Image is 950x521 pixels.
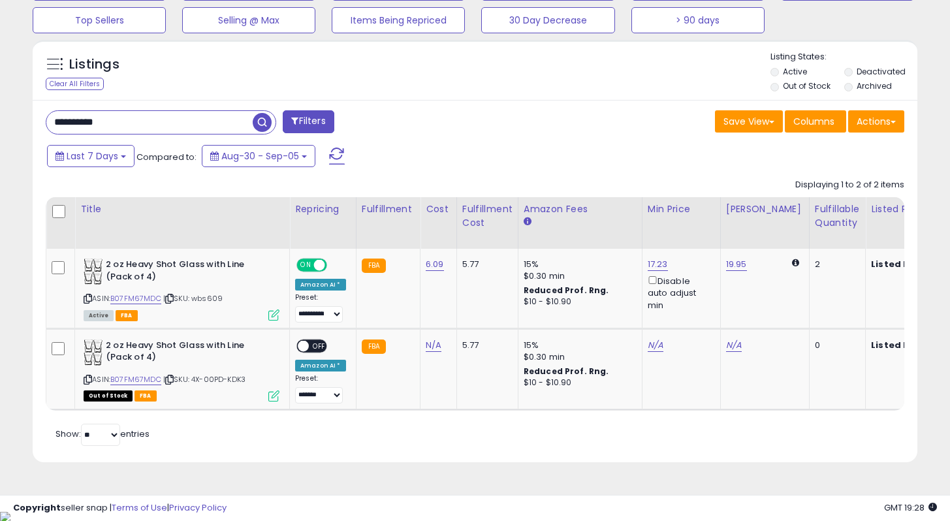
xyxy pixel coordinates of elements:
a: 17.23 [648,258,668,271]
label: Deactivated [857,66,906,77]
div: $10 - $10.90 [524,377,632,388]
a: 19.95 [726,258,747,271]
small: FBA [362,339,386,354]
button: Actions [848,110,904,133]
div: Preset: [295,374,346,403]
div: Amazon AI * [295,360,346,371]
div: ASIN: [84,339,279,400]
label: Out of Stock [783,80,831,91]
div: 5.77 [462,259,508,270]
span: Show: entries [55,428,150,440]
a: N/A [426,339,441,352]
div: Preset: [295,293,346,323]
span: Compared to: [136,151,197,163]
div: 5.77 [462,339,508,351]
span: Aug-30 - Sep-05 [221,150,299,163]
b: Listed Price: [871,258,930,270]
span: OFF [325,260,346,271]
b: Reduced Prof. Rng. [524,285,609,296]
div: Fulfillable Quantity [815,202,860,230]
button: Save View [715,110,783,133]
button: Top Sellers [33,7,166,33]
div: Disable auto adjust min [648,274,710,311]
button: 30 Day Decrease [481,7,614,33]
small: FBA [362,259,386,273]
p: Listing States: [770,51,917,63]
button: Selling @ Max [182,7,315,33]
span: Columns [793,115,834,128]
span: 2025-09-13 19:28 GMT [884,501,937,514]
div: Fulfillment Cost [462,202,513,230]
span: OFF [309,340,330,351]
label: Archived [857,80,892,91]
b: Reduced Prof. Rng. [524,366,609,377]
a: Terms of Use [112,501,167,514]
a: 6.09 [426,258,444,271]
a: N/A [726,339,742,352]
div: Title [80,202,284,216]
b: Listed Price: [871,339,930,351]
div: $10 - $10.90 [524,296,632,308]
div: Amazon AI * [295,279,346,291]
div: seller snap | | [13,502,227,514]
div: ASIN: [84,259,279,319]
button: Last 7 Days [47,145,135,167]
span: ON [298,260,314,271]
button: Columns [785,110,846,133]
span: | SKU: 4X-00PD-KDK3 [163,374,245,385]
div: Clear All Filters [46,78,104,90]
div: [PERSON_NAME] [726,202,804,216]
span: FBA [135,390,157,402]
div: 2 [815,259,855,270]
small: Amazon Fees. [524,216,531,228]
div: 0 [815,339,855,351]
span: Last 7 Days [67,150,118,163]
button: Aug-30 - Sep-05 [202,145,315,167]
button: Items Being Repriced [332,7,465,33]
img: 41c59KaecYL._SL40_.jpg [84,339,103,366]
div: 15% [524,339,632,351]
div: $0.30 min [524,351,632,363]
span: All listings that are currently out of stock and unavailable for purchase on Amazon [84,390,133,402]
a: N/A [648,339,663,352]
div: Amazon Fees [524,202,637,216]
div: Repricing [295,202,351,216]
b: 2 oz Heavy Shot Glass with Line (Pack of 4) [106,259,264,286]
a: Privacy Policy [169,501,227,514]
label: Active [783,66,807,77]
div: Fulfillment [362,202,415,216]
b: 2 oz Heavy Shot Glass with Line (Pack of 4) [106,339,264,367]
span: | SKU: wbs609 [163,293,223,304]
button: > 90 days [631,7,765,33]
h5: Listings [69,55,119,74]
button: Filters [283,110,334,133]
span: FBA [116,310,138,321]
div: Cost [426,202,451,216]
div: $0.30 min [524,270,632,282]
strong: Copyright [13,501,61,514]
a: B07FM67MDC [110,374,161,385]
img: 41c59KaecYL._SL40_.jpg [84,259,103,285]
a: B07FM67MDC [110,293,161,304]
div: Displaying 1 to 2 of 2 items [795,179,904,191]
div: Min Price [648,202,715,216]
span: All listings currently available for purchase on Amazon [84,310,114,321]
div: 15% [524,259,632,270]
